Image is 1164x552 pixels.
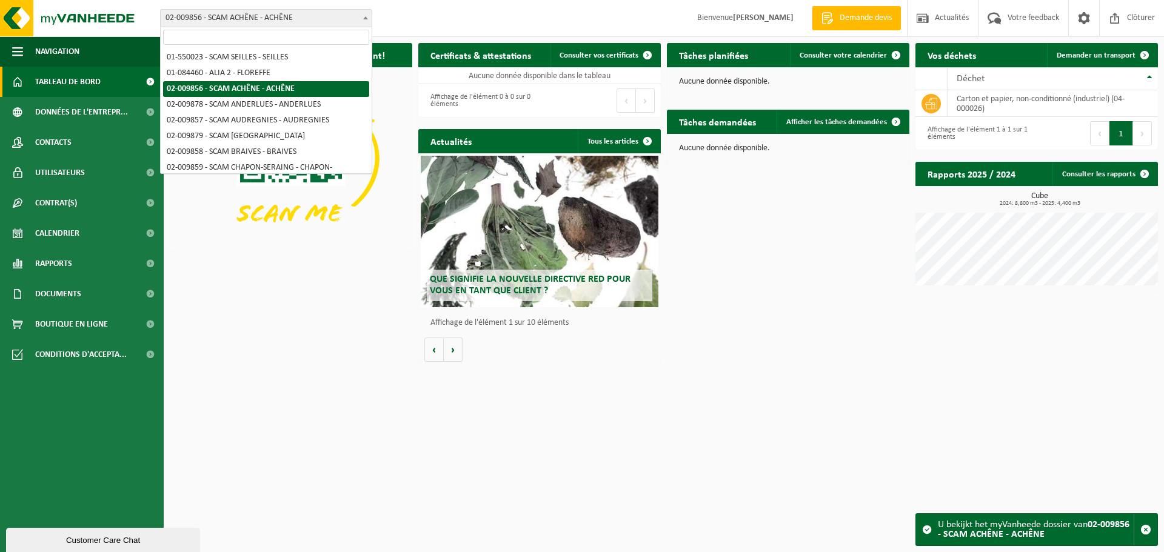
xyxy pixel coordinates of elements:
[161,10,372,27] span: 02-009856 - SCAM ACHÊNE - ACHÊNE
[550,43,660,67] a: Consulter vos certificats
[837,12,895,24] span: Demande devis
[1090,121,1109,145] button: Previous
[938,520,1129,539] strong: 02-009856 - SCAM ACHÊNE - ACHÊNE
[667,110,768,133] h2: Tâches demandées
[636,88,655,113] button: Next
[957,74,985,84] span: Déchet
[424,338,444,362] button: Vorige
[163,97,369,113] li: 02-009878 - SCAM ANDERLUES - ANDERLUES
[679,78,897,86] p: Aucune donnée disponible.
[35,248,72,279] span: Rapports
[1057,52,1136,59] span: Demander un transport
[424,87,533,114] div: Affichage de l'élément 0 à 0 sur 0 éléments
[786,118,887,126] span: Afficher les tâches demandées
[938,514,1134,545] div: U bekijkt het myVanheede dossier van
[430,274,630,296] span: Que signifie la nouvelle directive RED pour vous en tant que client ?
[915,43,988,67] h2: Vos déchets
[35,188,77,218] span: Contrat(s)
[35,158,85,188] span: Utilisateurs
[35,36,79,67] span: Navigation
[1109,121,1133,145] button: 1
[421,156,658,307] a: Que signifie la nouvelle directive RED pour vous en tant que client ?
[948,90,1158,117] td: carton et papier, non-conditionné (industriel) (04-000026)
[6,525,202,552] iframe: chat widget
[35,67,101,97] span: Tableau de bord
[163,50,369,65] li: 01-550023 - SCAM SEILLES - SEILLES
[35,339,127,370] span: Conditions d'accepta...
[35,309,108,339] span: Boutique en ligne
[35,279,81,309] span: Documents
[777,110,908,134] a: Afficher les tâches demandées
[921,192,1158,207] h3: Cube
[35,97,128,127] span: Données de l'entrepr...
[418,43,543,67] h2: Certificats & attestations
[418,67,661,84] td: Aucune donnée disponible dans le tableau
[163,113,369,128] li: 02-009857 - SCAM AUDREGNIES - AUDREGNIES
[35,127,72,158] span: Contacts
[444,338,463,362] button: Volgende
[163,128,369,144] li: 02-009879 - SCAM [GEOGRAPHIC_DATA]
[35,218,79,248] span: Calendrier
[163,65,369,81] li: 01-084460 - ALIA 2 - FLOREFFE
[163,144,369,160] li: 02-009858 - SCAM BRAIVES - BRAIVES
[800,52,887,59] span: Consulter votre calendrier
[560,52,638,59] span: Consulter vos certificats
[617,88,636,113] button: Previous
[921,201,1158,207] span: 2024: 8,800 m3 - 2025: 4,400 m3
[812,6,901,30] a: Demande devis
[418,129,484,153] h2: Actualités
[915,162,1028,185] h2: Rapports 2025 / 2024
[160,9,372,27] span: 02-009856 - SCAM ACHÊNE - ACHÊNE
[163,160,369,184] li: 02-009859 - SCAM CHAPON-SERAING - CHAPON-[GEOGRAPHIC_DATA]
[667,43,760,67] h2: Tâches planifiées
[1133,121,1152,145] button: Next
[578,129,660,153] a: Tous les articles
[163,81,369,97] li: 02-009856 - SCAM ACHÊNE - ACHÊNE
[790,43,908,67] a: Consulter votre calendrier
[921,120,1031,147] div: Affichage de l'élément 1 à 1 sur 1 éléments
[679,144,897,153] p: Aucune donnée disponible.
[430,319,655,327] p: Affichage de l'élément 1 sur 10 éléments
[1052,162,1157,186] a: Consulter les rapports
[733,13,794,22] strong: [PERSON_NAME]
[1047,43,1157,67] a: Demander un transport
